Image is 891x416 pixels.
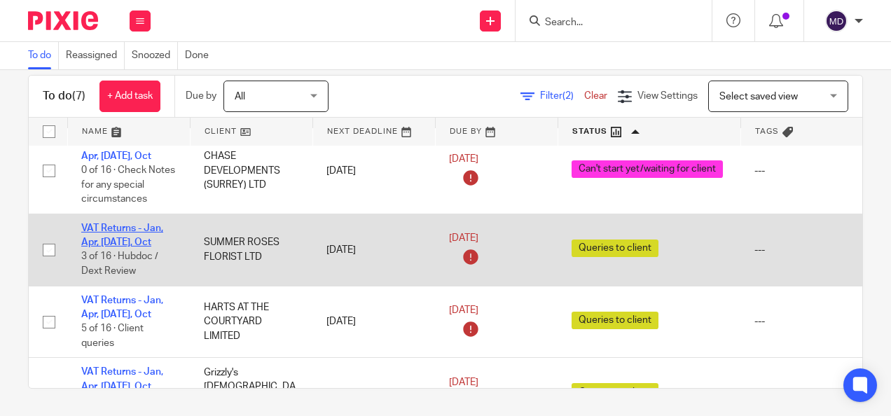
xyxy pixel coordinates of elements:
[185,42,216,69] a: Done
[544,17,670,29] input: Search
[754,243,849,257] div: ---
[28,42,59,69] a: To do
[312,127,435,214] td: [DATE]
[754,314,849,328] div: ---
[43,89,85,104] h1: To do
[755,127,779,135] span: Tags
[825,10,848,32] img: svg%3E
[572,240,658,257] span: Queries to client
[449,377,478,387] span: [DATE]
[28,11,98,30] img: Pixie
[132,42,178,69] a: Snoozed
[449,234,478,244] span: [DATE]
[572,383,658,401] span: Queries to client
[719,92,798,102] span: Select saved view
[572,312,658,329] span: Queries to client
[66,42,125,69] a: Reassigned
[81,296,163,319] a: VAT Returns - Jan, Apr, [DATE], Oct
[99,81,160,112] a: + Add task
[81,367,163,391] a: VAT Returns - Jan, Apr, [DATE], Oct
[190,127,312,214] td: CHASE DEVELOPMENTS (SURREY) LTD
[637,91,698,101] span: View Settings
[584,91,607,101] a: Clear
[190,214,312,286] td: SUMMER ROSES FLORIST LTD
[754,387,849,401] div: ---
[81,324,144,349] span: 5 of 16 · Client queries
[81,137,163,161] a: VAT Returns - Jan, Apr, [DATE], Oct
[312,286,435,358] td: [DATE]
[540,91,584,101] span: Filter
[754,164,849,178] div: ---
[562,91,574,101] span: (2)
[572,160,723,178] span: Can't start yet/waiting for client
[190,286,312,358] td: HARTS AT THE COURTYARD LIMITED
[235,92,245,102] span: All
[449,155,478,165] span: [DATE]
[186,89,216,103] p: Due by
[81,165,175,204] span: 0 of 16 · Check Notes for any special circumstances
[81,223,163,247] a: VAT Returns - Jan, Apr, [DATE], Oct
[449,305,478,315] span: [DATE]
[81,252,158,277] span: 3 of 16 · Hubdoc / Dext Review
[312,214,435,286] td: [DATE]
[72,90,85,102] span: (7)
